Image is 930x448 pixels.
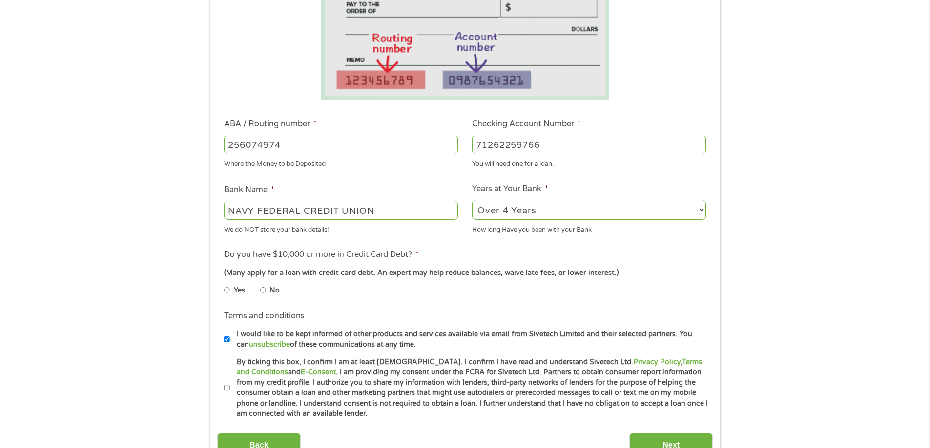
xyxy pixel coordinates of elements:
label: ABA / Routing number [224,119,317,129]
div: You will need one for a loan. [472,156,706,169]
label: Do you have $10,000 or more in Credit Card Debt? [224,250,419,260]
div: Where the Money to be Deposited [224,156,458,169]
label: I would like to be kept informed of other products and services available via email from Sivetech... [230,329,709,350]
label: Yes [234,285,245,296]
div: We do NOT store your bank details! [224,221,458,234]
label: No [269,285,280,296]
input: 263177916 [224,136,458,154]
label: By ticking this box, I confirm I am at least [DEMOGRAPHIC_DATA]. I confirm I have read and unders... [230,357,709,419]
input: 345634636 [472,136,706,154]
div: (Many apply for a loan with credit card debt. An expert may help reduce balances, waive late fees... [224,268,705,278]
label: Terms and conditions [224,311,305,321]
label: Bank Name [224,185,274,195]
label: Years at Your Bank [472,184,548,194]
label: Checking Account Number [472,119,581,129]
a: E-Consent [301,368,336,376]
a: Terms and Conditions [237,358,702,376]
div: How long Have you been with your Bank [472,221,706,234]
a: Privacy Policy [633,358,681,366]
a: unsubscribe [249,340,290,349]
